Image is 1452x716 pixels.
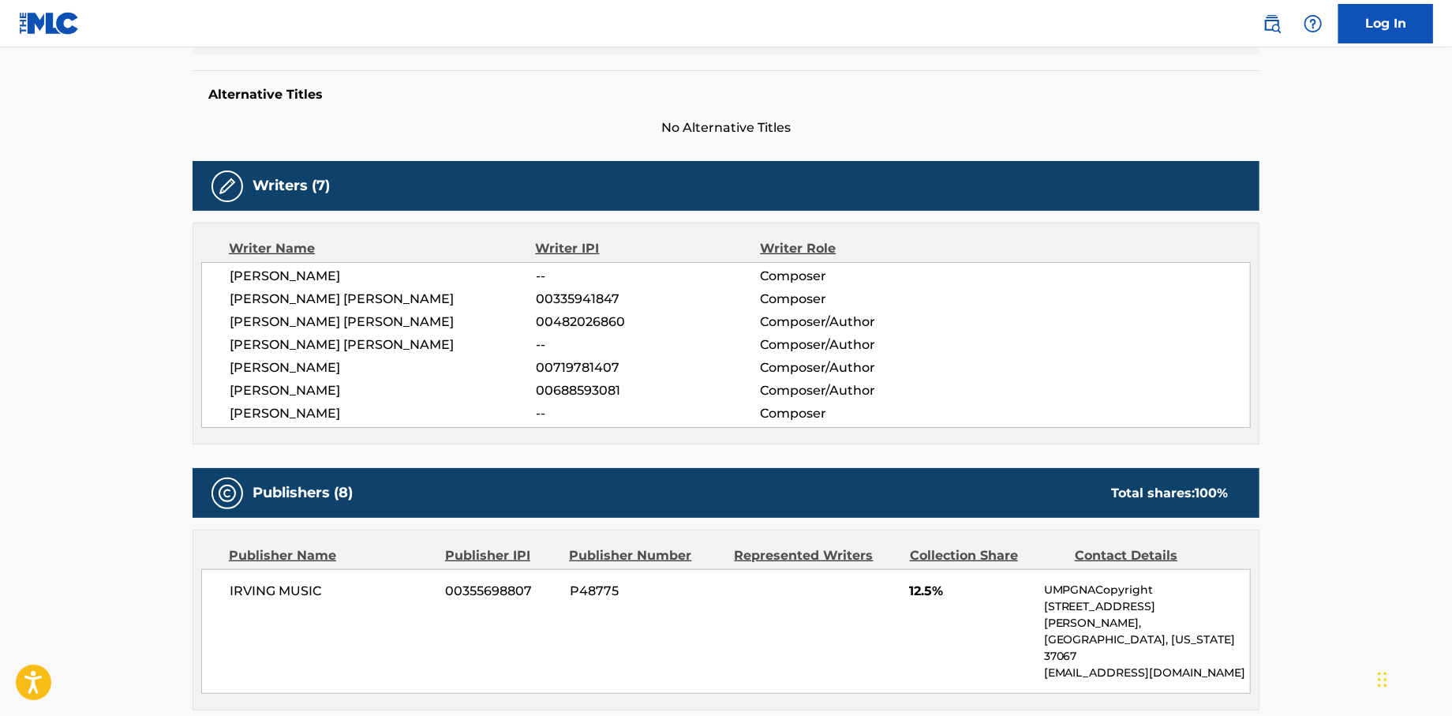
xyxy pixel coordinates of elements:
span: -- [536,267,760,286]
div: Drag [1378,656,1387,703]
span: 00355698807 [446,582,558,601]
div: Contact Details [1075,546,1228,565]
span: -- [536,404,760,423]
div: Publisher IPI [445,546,557,565]
span: [PERSON_NAME] [PERSON_NAME] [230,313,536,332]
div: Writer Name [229,239,536,258]
span: Composer/Author [760,358,964,377]
h5: Alternative Titles [208,87,1244,103]
div: Represented Writers [735,546,898,565]
span: -- [536,336,760,354]
span: 00719781407 [536,358,760,377]
div: Writer Role [760,239,964,258]
span: [PERSON_NAME] [230,404,536,423]
span: Composer/Author [760,381,964,400]
span: [PERSON_NAME] [230,381,536,400]
img: MLC Logo [19,12,80,35]
p: [GEOGRAPHIC_DATA], [US_STATE] 37067 [1044,632,1250,665]
a: Log In [1338,4,1433,43]
div: Collection Share [910,546,1063,565]
span: 00482026860 [536,313,760,332]
span: IRVING MUSIC [230,582,434,601]
span: 100 % [1195,485,1228,500]
h5: Publishers (8) [253,484,353,502]
p: [EMAIL_ADDRESS][DOMAIN_NAME] [1044,665,1250,681]
img: search [1263,14,1282,33]
span: 12.5% [910,582,1032,601]
div: Publisher Name [229,546,433,565]
span: [PERSON_NAME] [PERSON_NAME] [230,290,536,309]
span: [PERSON_NAME] [PERSON_NAME] [230,336,536,354]
span: 00335941847 [536,290,760,309]
iframe: Chat Widget [1373,640,1452,716]
a: Public Search [1256,8,1288,39]
div: Help [1297,8,1329,39]
span: Composer [760,404,964,423]
span: 00688593081 [536,381,760,400]
div: Total shares: [1111,484,1228,503]
img: Publishers [218,484,237,503]
span: [PERSON_NAME] [230,267,536,286]
div: Publisher Number [569,546,722,565]
span: [PERSON_NAME] [230,358,536,377]
p: [STREET_ADDRESS][PERSON_NAME], [1044,598,1250,632]
span: Composer [760,290,964,309]
span: P48775 [570,582,723,601]
img: Writers [218,177,237,196]
p: UMPGNACopyright [1044,582,1250,598]
img: help [1304,14,1323,33]
span: No Alternative Titles [193,118,1259,137]
span: Composer/Author [760,336,964,354]
h5: Writers (7) [253,177,330,195]
div: Writer IPI [536,239,761,258]
span: Composer [760,267,964,286]
span: Composer/Author [760,313,964,332]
